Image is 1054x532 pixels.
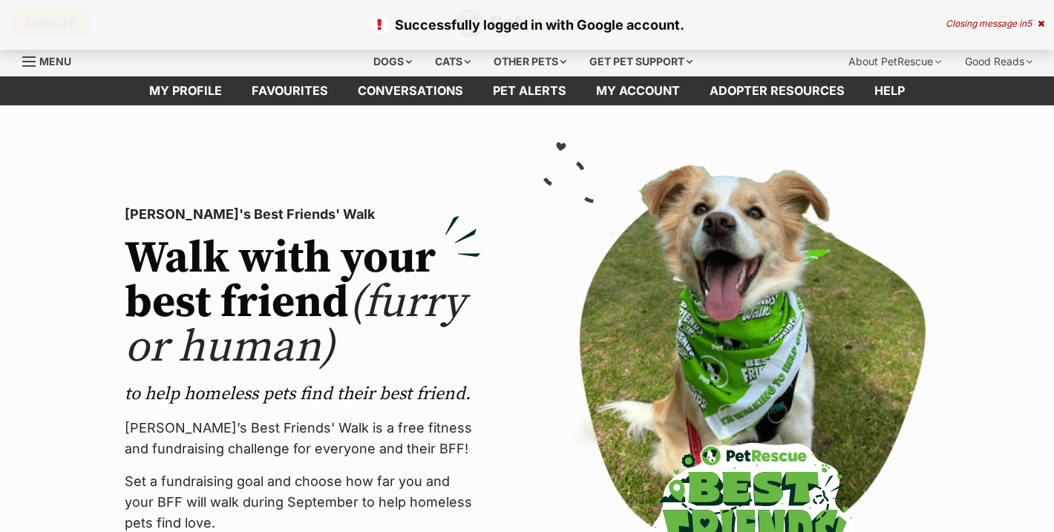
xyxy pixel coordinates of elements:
a: Help [860,76,920,105]
div: Cats [425,47,481,76]
p: to help homeless pets find their best friend. [125,382,481,406]
a: Favourites [237,76,343,105]
a: Pet alerts [478,76,581,105]
a: My account [581,76,695,105]
a: Adopter resources [695,76,860,105]
div: Get pet support [579,47,703,76]
h2: Walk with your best friend [125,237,481,370]
a: conversations [343,76,478,105]
a: Menu [22,47,82,73]
a: My profile [134,76,237,105]
p: [PERSON_NAME]'s Best Friends' Walk [125,204,481,225]
div: About PetRescue [838,47,952,76]
div: Dogs [363,47,422,76]
p: [PERSON_NAME]’s Best Friends' Walk is a free fitness and fundraising challenge for everyone and t... [125,418,481,459]
div: Good Reads [955,47,1043,76]
div: Other pets [483,47,577,76]
span: Menu [39,55,71,68]
span: (furry or human) [125,275,465,375]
